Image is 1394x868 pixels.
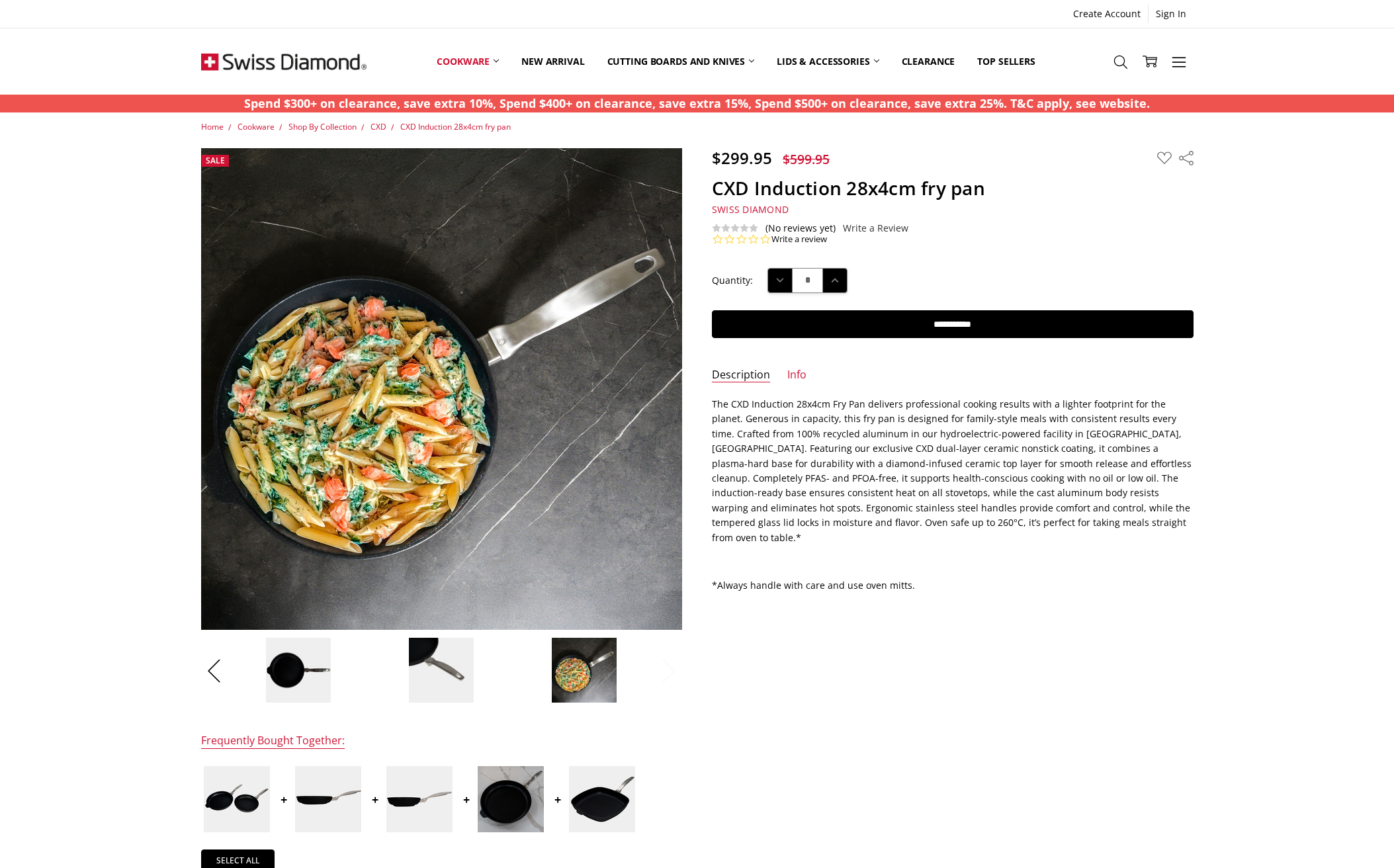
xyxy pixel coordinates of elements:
[712,397,1194,545] p: The CXD Induction 28x4cm Fry Pan delivers professional cooking results with a lighter footprint f...
[244,95,1150,112] p: Spend $300+ on clearance, save extra 10%, Spend $400+ on clearance, save extra 15%, Spend $500+ o...
[425,32,510,91] a: Cookware
[771,234,827,245] a: Write a review
[1149,5,1194,23] a: Sign In
[765,32,890,91] a: Lids & Accessories
[656,650,682,691] button: Next
[966,32,1046,91] a: Top Sellers
[712,578,1194,593] p: *Always handle with care and use oven mitts.
[712,177,1194,200] h1: CXD Induction 28x4cm fry pan
[1066,5,1148,23] a: Create Account
[787,368,806,383] a: Info
[400,121,511,132] a: CXD Induction 28x4cm fry pan
[478,766,544,832] img: CXD Induction 32x4cm fry pan
[201,650,228,691] button: Previous
[596,32,766,91] a: Cutting boards and knives
[386,766,453,832] img: CXD Induction 20x4cm fry pan
[569,766,635,832] img: CXD Induction 28x28x4cm grill
[201,734,345,749] div: Frequently Bought Together:
[295,766,361,832] img: CXD Induction 24x4cm fry pan
[891,32,967,91] a: Clearance
[712,203,789,216] span: Swiss Diamond
[238,121,275,132] a: Cookware
[201,121,224,132] a: Home
[204,766,270,832] img: CXD Induction 2pc fry pan set 24x4cm, 28x4cm
[408,637,474,703] img: CXD Induction 28x4cm fry pan
[201,28,367,95] img: Free Shipping On Every Order
[510,32,595,91] a: New arrival
[551,637,617,703] img: CXD Induction 28x4cm fry pan
[712,273,753,288] label: Quantity:
[265,637,331,703] img: CXD Induction 28x4cm fry pan
[370,121,386,132] a: CXD
[843,223,908,234] a: Write a Review
[288,121,357,132] a: Shop By Collection
[783,150,830,168] span: $599.95
[765,223,836,234] span: (No reviews yet)
[712,147,772,169] span: $299.95
[206,155,225,166] span: Sale
[712,368,770,383] a: Description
